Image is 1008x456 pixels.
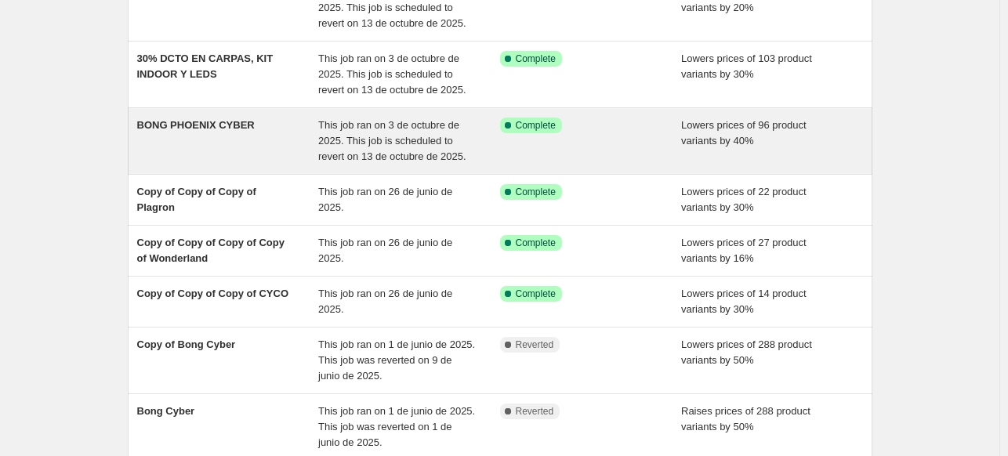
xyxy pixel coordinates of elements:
[516,119,556,132] span: Complete
[681,405,810,432] span: Raises prices of 288 product variants by 50%
[318,52,466,96] span: This job ran on 3 de octubre de 2025. This job is scheduled to revert on 13 de octubre de 2025.
[137,119,255,131] span: BONG PHOENIX CYBER
[318,405,475,448] span: This job ran on 1 de junio de 2025. This job was reverted on 1 de junio de 2025.
[516,288,556,300] span: Complete
[318,338,475,382] span: This job ran on 1 de junio de 2025. This job was reverted on 9 de junio de 2025.
[681,338,812,366] span: Lowers prices of 288 product variants by 50%
[137,186,256,213] span: Copy of Copy of Copy of Plagron
[681,186,807,213] span: Lowers prices of 22 product variants by 30%
[681,288,807,315] span: Lowers prices of 14 product variants by 30%
[681,52,812,80] span: Lowers prices of 103 product variants by 30%
[516,52,556,65] span: Complete
[137,237,285,264] span: Copy of Copy of Copy of Copy of Wonderland
[137,338,236,350] span: Copy of Bong Cyber
[137,405,195,417] span: Bong Cyber
[516,186,556,198] span: Complete
[137,288,289,299] span: Copy of Copy of Copy of CYCO
[318,237,452,264] span: This job ran on 26 de junio de 2025.
[681,237,807,264] span: Lowers prices of 27 product variants by 16%
[137,52,274,80] span: 30% DCTO EN CARPAS, KIT INDOOR Y LEDS
[516,237,556,249] span: Complete
[516,338,554,351] span: Reverted
[318,288,452,315] span: This job ran on 26 de junio de 2025.
[516,405,554,418] span: Reverted
[318,119,466,162] span: This job ran on 3 de octubre de 2025. This job is scheduled to revert on 13 de octubre de 2025.
[681,119,807,147] span: Lowers prices of 96 product variants by 40%
[318,186,452,213] span: This job ran on 26 de junio de 2025.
